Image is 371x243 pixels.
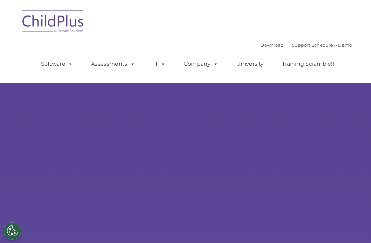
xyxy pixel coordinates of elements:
[275,57,341,71] a: Training Scramble!!
[292,42,310,48] a: Support
[19,5,88,40] img: ChildPlus by Procare Solutions
[4,222,21,240] button: Cookies Settings
[34,57,80,71] a: Software
[84,57,142,71] a: Assessments
[177,57,225,71] a: Company
[312,42,352,48] a: Schedule A Demo
[260,42,352,48] font: |
[260,42,284,48] a: Download
[229,57,271,71] a: University
[146,57,172,71] a: IT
